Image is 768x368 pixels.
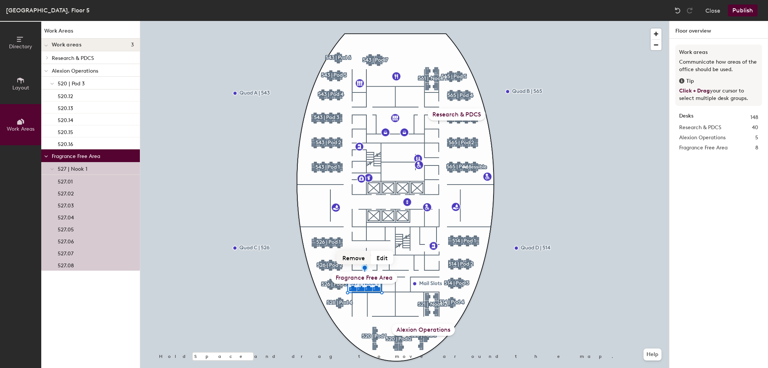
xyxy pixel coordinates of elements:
span: 3 [131,42,134,48]
h1: Floor overview [669,21,768,39]
p: Alexion Operations [52,66,134,75]
div: [GEOGRAPHIC_DATA], Floor 5 [6,6,90,15]
span: 520 | Pod 3 [58,80,85,87]
span: 148 [750,113,758,122]
button: Publish [728,4,757,16]
span: Fragrance Free Area [679,144,727,152]
p: 527.08 [58,260,74,269]
div: Tip [679,77,758,85]
button: Edit [371,251,393,264]
span: 5 [755,134,758,142]
span: Layout [12,85,29,91]
p: 527.01 [58,176,73,185]
span: Work areas [52,42,81,48]
p: Fragrance Free Area [52,151,134,161]
span: Work Areas [7,126,34,132]
button: Help [643,349,661,361]
p: 520.13 [58,103,73,112]
p: 520.15 [58,127,73,136]
span: Click + Drag [679,88,710,94]
p: 520.12 [58,91,73,100]
strong: Desks [679,113,693,122]
button: Close [705,4,720,16]
img: Undo [674,7,681,14]
p: your cursor to select multiple desk groups. [679,87,758,102]
div: Research & PDCS [428,109,486,121]
button: Remove [337,251,371,264]
span: Directory [9,43,32,50]
p: Communicate how areas of the office should be used. [679,58,758,73]
p: 527.07 [58,248,73,257]
span: 8 [755,144,758,152]
span: 527 | Nook 1 [58,166,87,172]
p: 527.03 [58,200,74,209]
p: 520.16 [58,139,73,147]
img: Redo [686,7,693,14]
p: 520.14 [58,115,73,124]
span: Alexion Operations [679,134,726,142]
span: Research & PDCS [679,124,721,132]
p: 527.02 [58,188,74,197]
p: 527.04 [58,212,74,221]
p: 527.06 [58,236,74,245]
p: 527.05 [58,224,74,233]
h3: Work areas [679,48,758,57]
h1: Work Areas [41,27,140,39]
span: 40 [752,124,758,132]
div: Alexion Operations [392,324,455,336]
div: Fragrance Free Area [331,272,397,284]
p: Research & PDCS [52,53,134,63]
